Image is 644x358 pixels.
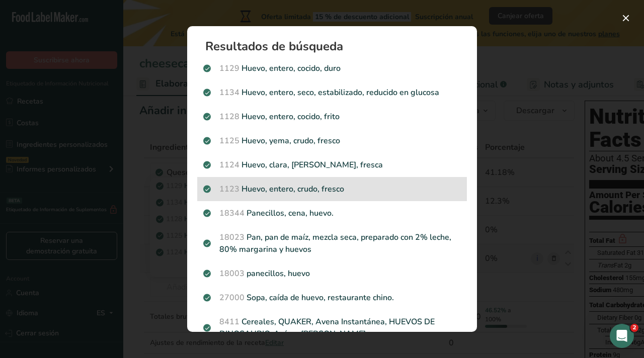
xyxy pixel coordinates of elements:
[203,135,461,147] p: Huevo, yema, crudo, fresco
[203,292,461,304] p: Sopa, caída de huevo, restaurante chino.
[203,267,461,280] p: panecillos, huevo
[203,62,461,74] p: Huevo, entero, cocido, duro
[219,111,239,122] span: 1128
[203,231,461,255] p: Pan, pan de maíz, mezcla seca, preparado con 2% leche, 80% margarina y huevos
[219,184,239,195] span: 1123
[203,111,461,123] p: Huevo, entero, cocido, frito
[205,40,467,52] h1: Resultados de búsqueda
[219,135,239,146] span: 1125
[203,316,461,340] p: Cereales, QUAKER, Avena Instantánea, HUEVOS DE DINOSAURIO, Azúcar [PERSON_NAME], secos
[219,87,239,98] span: 1134
[630,324,638,332] span: 2
[203,159,461,171] p: Huevo, clara, [PERSON_NAME], fresca
[219,159,239,170] span: 1124
[610,324,634,348] iframe: Intercom live chat
[203,86,461,99] p: Huevo, entero, seco, estabilizado, reducido en glucosa
[203,183,461,195] p: Huevo, entero, crudo, fresco
[219,63,239,74] span: 1129
[219,316,239,327] span: 8411
[219,292,245,303] span: 27000
[219,232,245,243] span: 18023
[219,268,245,279] span: 18003
[203,207,461,219] p: Panecillos, cena, huevo.
[219,208,245,219] span: 18344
